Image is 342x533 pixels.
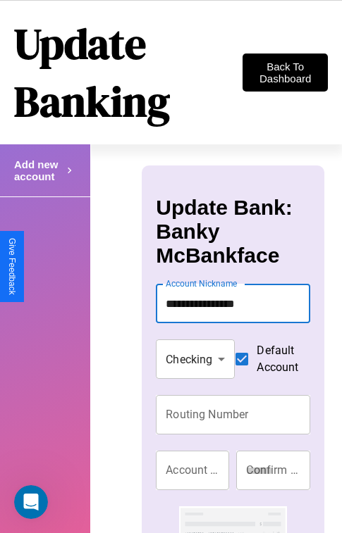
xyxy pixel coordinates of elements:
h4: Add new account [14,158,63,182]
h3: Update Bank: Banky McBankface [156,196,310,268]
div: Give Feedback [7,238,17,295]
iframe: Intercom live chat [14,485,48,519]
span: Default Account [257,342,298,376]
button: Back To Dashboard [243,54,328,92]
div: Checking [156,339,235,379]
label: Account Nickname [166,277,238,289]
h1: Update Banking [14,15,243,130]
